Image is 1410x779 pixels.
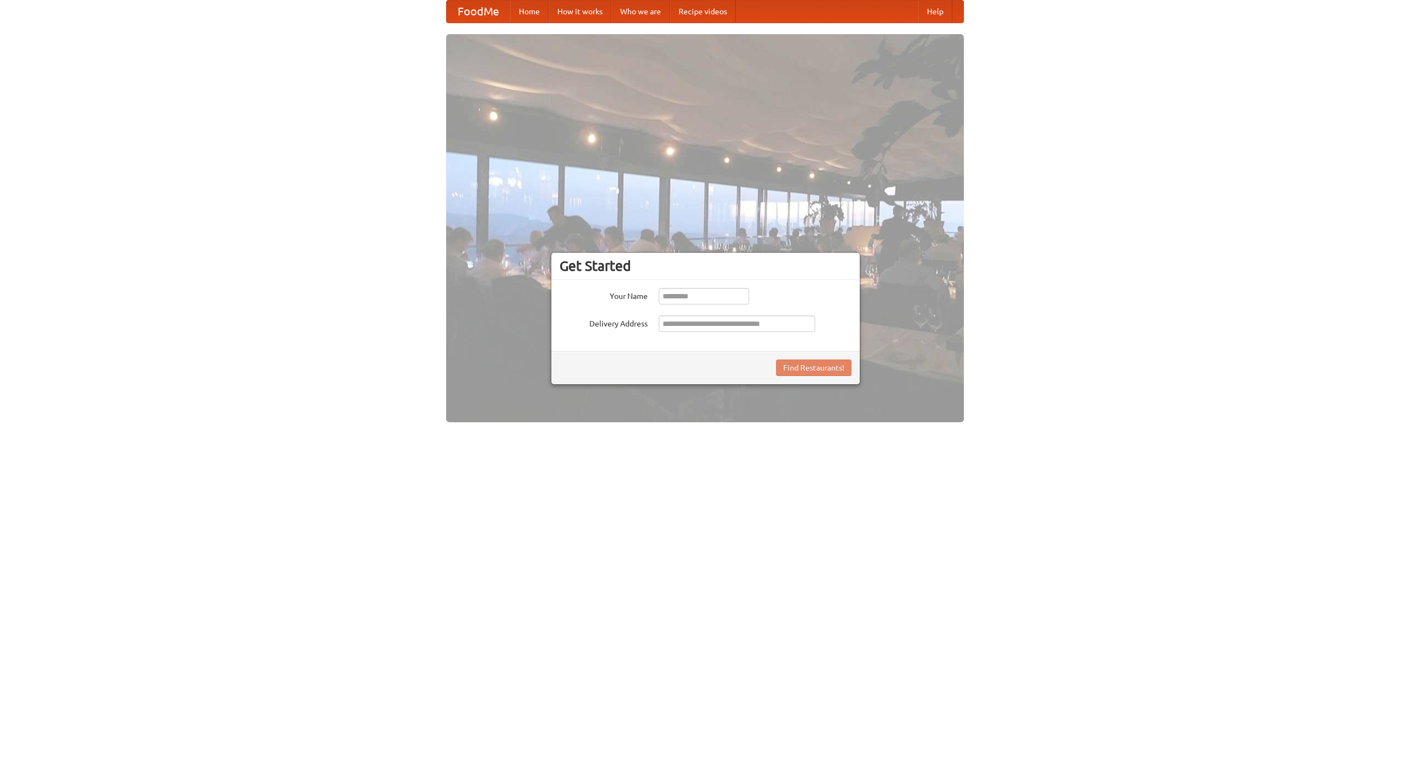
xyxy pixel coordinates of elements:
a: Who we are [611,1,670,23]
button: Find Restaurants! [776,359,852,376]
a: Recipe videos [670,1,736,23]
a: Help [918,1,952,23]
h3: Get Started [560,258,852,274]
a: Home [510,1,549,23]
a: FoodMe [447,1,510,23]
label: Delivery Address [560,315,648,329]
label: Your Name [560,288,648,302]
a: How it works [549,1,611,23]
